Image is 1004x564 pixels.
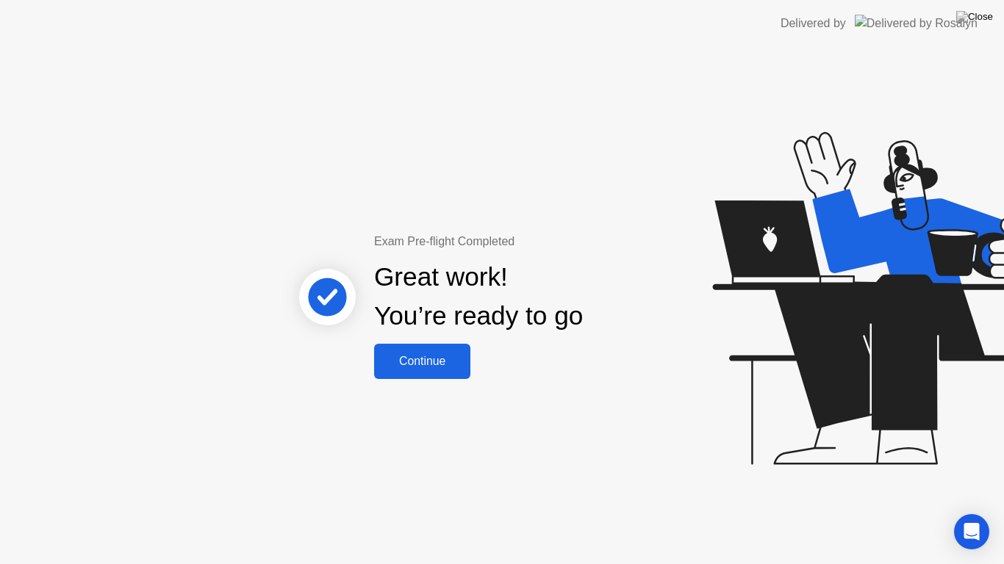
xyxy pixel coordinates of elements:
[954,514,989,549] div: Open Intercom Messenger
[379,355,466,368] div: Continue
[855,15,978,32] img: Delivered by Rosalyn
[374,344,470,379] button: Continue
[781,15,846,32] div: Delivered by
[956,11,993,23] img: Close
[374,258,583,336] div: Great work! You’re ready to go
[374,233,678,250] div: Exam Pre-flight Completed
